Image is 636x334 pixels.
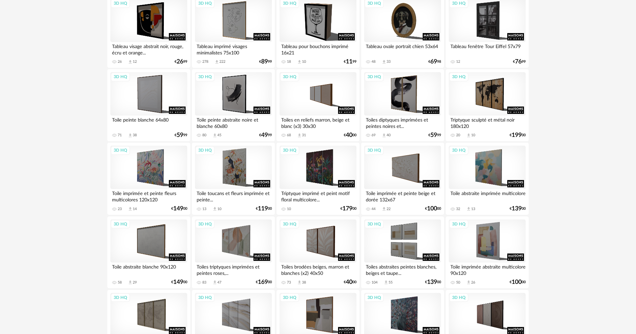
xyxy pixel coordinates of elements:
[110,263,187,276] div: Toile abstraite blanche 90x120
[364,116,441,129] div: Toiles diptyques imprimées et peintes noires et...
[259,59,272,64] div: € 99
[217,280,221,285] div: 47
[425,206,441,211] div: € 00
[111,220,130,228] div: 3D HQ
[277,69,359,141] a: 3D HQ Toiles en reliefs marron, beige et blanc (x3) 30x30 68 Download icon 31 €4000
[297,133,302,138] span: Download icon
[361,216,444,289] a: 3D HQ Toiles abstraites peintes blanches, beiges et taupe... 104 Download icon 55 €13900
[171,206,187,211] div: € 00
[258,280,268,285] span: 169
[111,72,130,81] div: 3D HQ
[173,206,183,211] span: 149
[344,59,356,64] div: € 99
[195,293,215,302] div: 3D HQ
[192,143,275,215] a: 3D HQ Toile toucans et fleurs imprimée et peinte... 13 Download icon 10 €11900
[280,116,356,129] div: Toiles en reliefs marron, beige et blanc (x3) 30x30
[280,72,299,81] div: 3D HQ
[382,133,387,138] span: Download icon
[128,206,133,211] span: Download icon
[449,116,526,129] div: Triptyque sculpté et métal noir 180x120
[340,206,356,211] div: € 00
[258,206,268,211] span: 119
[280,146,299,155] div: 3D HQ
[297,59,302,64] span: Download icon
[449,293,468,302] div: 3D HQ
[372,207,376,211] div: 44
[510,133,526,138] div: € 00
[118,133,122,138] div: 71
[111,293,130,302] div: 3D HQ
[302,133,306,138] div: 31
[428,133,441,138] div: € 99
[425,280,441,285] div: € 00
[344,280,356,285] div: € 00
[192,216,275,289] a: 3D HQ Toiles triptyques imprimées et peintes roses,... 83 Download icon 47 €16900
[446,143,529,215] a: 3D HQ Toile abstraite imprimée multicolore 32 Download icon 13 €13900
[384,280,389,285] span: Download icon
[277,143,359,215] a: 3D HQ Triptyque imprimé et peint motif floral multicolore... 10 €17900
[107,143,190,215] a: 3D HQ Toile imprimée et peinte fleurs multicolores 120x120 23 Download icon 14 €14900
[256,280,272,285] div: € 00
[372,133,376,138] div: 69
[512,280,522,285] span: 100
[133,133,137,138] div: 38
[389,280,393,285] div: 55
[214,59,219,64] span: Download icon
[128,59,133,64] span: Download icon
[427,206,437,211] span: 100
[449,42,526,55] div: Tableau fenêtre Tour Eiffel 57x79
[364,293,384,302] div: 3D HQ
[512,206,522,211] span: 139
[364,146,384,155] div: 3D HQ
[471,133,475,138] div: 10
[456,133,460,138] div: 20
[287,59,291,64] div: 18
[212,206,217,211] span: Download icon
[202,280,206,285] div: 83
[513,59,526,64] div: € 99
[118,207,122,211] div: 23
[466,206,471,211] span: Download icon
[256,206,272,211] div: € 00
[449,220,468,228] div: 3D HQ
[382,59,387,64] span: Download icon
[212,133,217,138] span: Download icon
[177,59,183,64] span: 26
[364,42,441,55] div: Tableau ovale portrait chien 53x64
[510,280,526,285] div: € 00
[118,59,122,64] div: 26
[173,280,183,285] span: 149
[430,59,437,64] span: 69
[171,280,187,285] div: € 00
[364,189,441,202] div: Toile imprimée et peinte beige et dorée 132x67
[280,220,299,228] div: 3D HQ
[346,280,352,285] span: 40
[110,42,187,55] div: Tableau visage abstrait noir, rouge, écru et orange...
[449,189,526,202] div: Toile abstraite imprimée multicolore
[280,42,356,55] div: Tableau pour bouchons imprimé 16x21
[342,206,352,211] span: 179
[287,280,291,285] div: 73
[427,280,437,285] span: 139
[446,69,529,141] a: 3D HQ Triptyque sculpté et métal noir 180x120 20 Download icon 10 €19900
[510,206,526,211] div: € 00
[202,59,208,64] div: 278
[364,72,384,81] div: 3D HQ
[219,59,225,64] div: 222
[446,216,529,289] a: 3D HQ Toile imprimée abstraite multicolore 90x120 50 Download icon 26 €10000
[175,133,187,138] div: € 99
[361,69,444,141] a: 3D HQ Toiles diptyques imprimées et peintes noires et... 69 Download icon 40 €5999
[110,189,187,202] div: Toile imprimée et peinte fleurs multicolores 120x120
[512,133,522,138] span: 199
[471,280,475,285] div: 26
[297,280,302,285] span: Download icon
[287,133,291,138] div: 68
[387,133,391,138] div: 40
[387,59,391,64] div: 33
[192,69,275,141] a: 3D HQ Toile peinte abstraite noire et blanche 60x80 80 Download icon 45 €4999
[428,59,441,64] div: € 98
[177,133,183,138] span: 59
[344,133,356,138] div: € 00
[449,263,526,276] div: Toile imprimée abstraite multicolore 90x120
[128,280,133,285] span: Download icon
